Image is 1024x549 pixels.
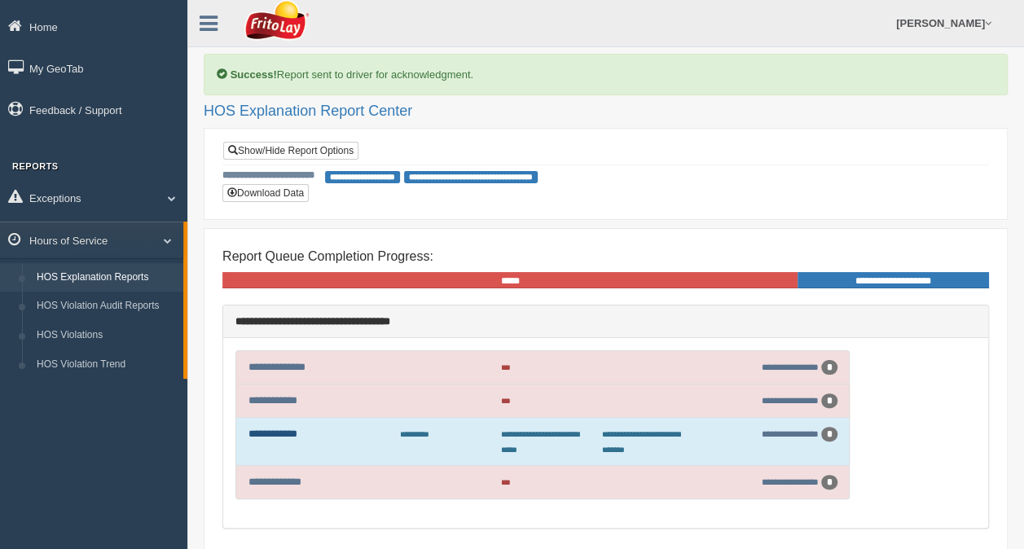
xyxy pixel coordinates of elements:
[29,263,183,292] a: HOS Explanation Reports
[29,292,183,321] a: HOS Violation Audit Reports
[222,184,309,202] button: Download Data
[222,249,989,264] h4: Report Queue Completion Progress:
[223,142,358,160] a: Show/Hide Report Options
[204,54,1008,95] div: Report sent to driver for acknowledgment.
[29,350,183,380] a: HOS Violation Trend
[204,103,1008,120] h2: HOS Explanation Report Center
[231,68,277,81] b: Success!
[29,321,183,350] a: HOS Violations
